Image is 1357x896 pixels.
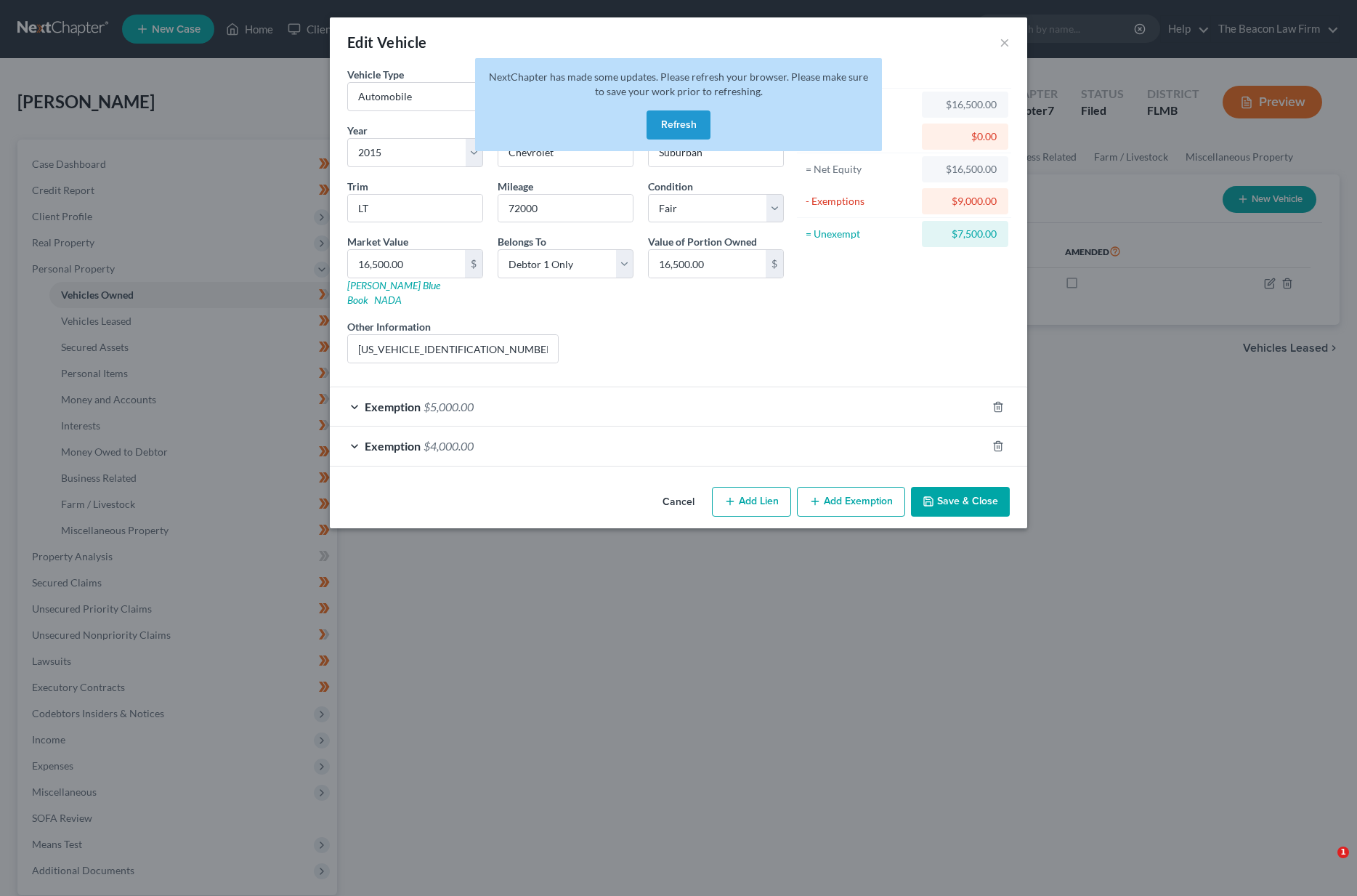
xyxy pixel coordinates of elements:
[347,123,368,138] label: Year
[347,67,404,82] label: Vehicle Type
[348,195,482,222] input: ex. LS, LT, etc
[1308,847,1342,881] iframe: Intercom live chat
[347,32,427,52] div: Edit Vehicle
[806,194,915,209] div: - Exemptions
[347,179,368,194] label: Trim
[424,400,474,413] span: $5,000.00
[651,488,706,517] button: Cancel
[348,250,465,278] input: 0.00
[365,400,421,413] span: Exemption
[347,319,431,334] label: Other Information
[465,250,482,278] div: $
[648,234,757,249] label: Value of Portion Owned
[1000,33,1010,51] button: ×
[933,162,997,177] div: $16,500.00
[647,110,710,140] button: Refresh
[489,70,868,97] span: NextChapter has made some updates. Please refresh your browser. Please make sure to save your wor...
[806,227,915,241] div: = Unexempt
[766,250,783,278] div: $
[365,439,421,453] span: Exemption
[424,439,474,453] span: $4,000.00
[347,279,440,306] a: [PERSON_NAME] Blue Book
[498,195,633,222] input: --
[649,250,766,278] input: 0.00
[648,179,693,194] label: Condition
[933,227,997,241] div: $7,500.00
[498,235,546,248] span: Belongs To
[933,194,997,209] div: $9,000.00
[712,487,791,517] button: Add Lien
[797,487,905,517] button: Add Exemption
[347,234,408,249] label: Market Value
[933,97,997,112] div: $16,500.00
[1337,847,1349,858] span: 1
[806,162,915,177] div: = Net Equity
[911,487,1010,517] button: Save & Close
[933,129,997,144] div: $0.00
[374,294,402,306] a: NADA
[498,179,533,194] label: Mileage
[348,335,558,363] input: (optional)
